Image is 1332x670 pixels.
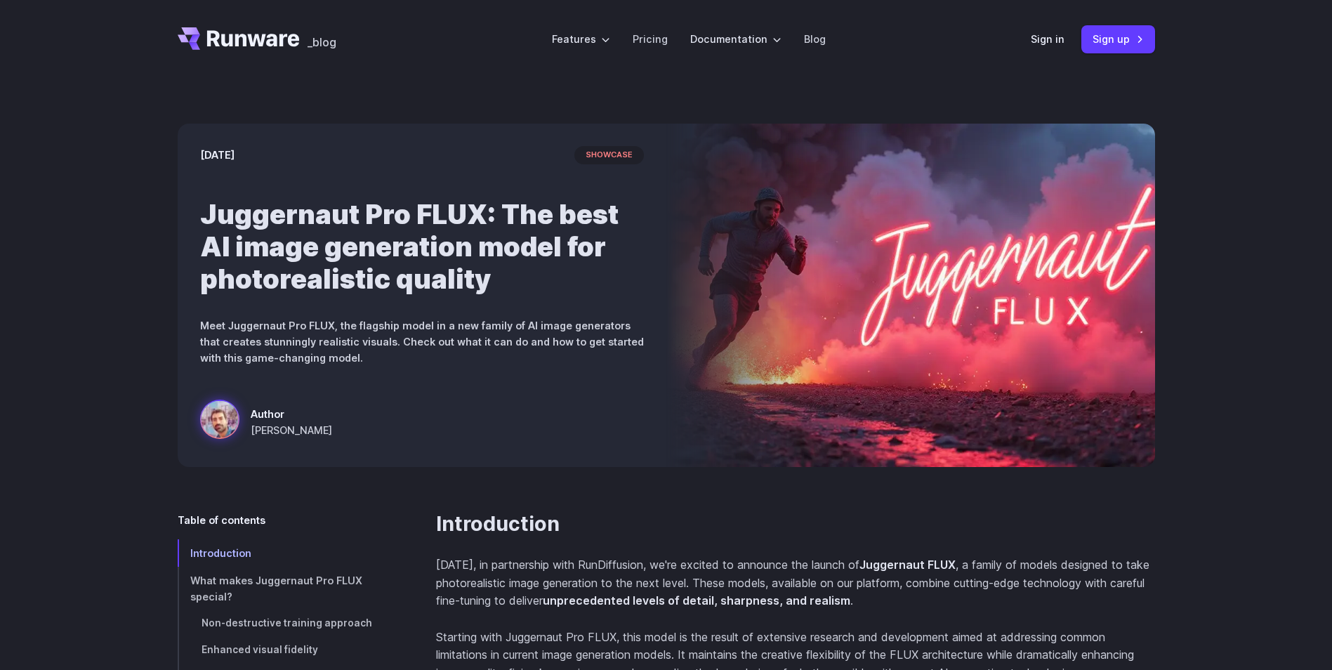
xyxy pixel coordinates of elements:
[190,574,362,603] span: What makes Juggernaut Pro FLUX special?
[178,567,391,610] a: What makes Juggernaut Pro FLUX special?
[200,400,332,445] a: creative ad image of powerful runner leaving a trail of pink smoke and sparks, speed, lights floa...
[200,198,644,295] h1: Juggernaut Pro FLUX: The best AI image generation model for photorealistic quality
[200,147,235,163] time: [DATE]
[308,37,336,48] span: _blog
[251,406,332,422] span: Author
[633,31,668,47] a: Pricing
[1031,31,1064,47] a: Sign in
[543,593,850,607] strong: unprecedented levels of detail, sharpness, and realism
[552,31,610,47] label: Features
[202,644,318,655] span: Enhanced visual fidelity
[859,558,956,572] strong: Juggernaut FLUX
[574,146,644,164] span: showcase
[178,27,300,50] a: Go to /
[178,512,265,528] span: Table of contents
[202,617,372,629] span: Non-destructive training approach
[804,31,826,47] a: Blog
[666,124,1155,467] img: creative ad image of powerful runner leaving a trail of pink smoke and sparks, speed, lights floa...
[436,556,1155,610] p: [DATE], in partnership with RunDiffusion, we're excited to announce the launch of , a family of m...
[1081,25,1155,53] a: Sign up
[251,422,332,438] span: [PERSON_NAME]
[308,27,336,50] a: _blog
[190,547,251,559] span: Introduction
[200,317,644,366] p: Meet Juggernaut Pro FLUX, the flagship model in a new family of AI image generators that creates ...
[178,637,391,664] a: Enhanced visual fidelity
[690,31,782,47] label: Documentation
[178,539,391,567] a: Introduction
[178,610,391,637] a: Non-destructive training approach
[436,512,560,537] a: Introduction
